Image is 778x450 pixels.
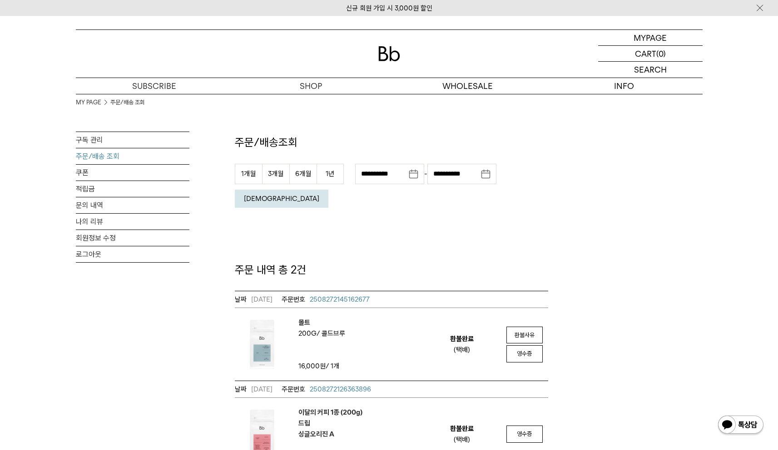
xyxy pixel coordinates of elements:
[454,434,470,445] div: (택배)
[298,407,362,440] a: 이달의 커피 1종 (200g)드립싱글오리진 A
[506,426,543,443] a: 영수증
[546,78,703,94] p: INFO
[317,164,344,184] button: 1년
[656,46,666,61] p: (0)
[76,165,189,181] a: 쿠폰
[346,4,432,12] a: 신규 회원 가입 시 3,000원 할인
[506,345,543,362] a: 영수증
[454,344,470,355] div: (택배)
[76,214,189,230] a: 나의 리뷰
[235,262,548,278] p: 주문 내역 총 2건
[378,46,400,61] img: 로고
[389,78,546,94] p: WHOLESALE
[282,294,370,305] a: 2508272145162677
[282,384,371,395] a: 2508272126363896
[298,317,345,328] a: 몰트
[450,333,474,344] em: 환불완료
[235,384,273,395] em: [DATE]
[76,132,189,148] a: 구독 관리
[76,230,189,246] a: 회원정보 수정
[598,30,703,46] a: MYPAGE
[76,197,189,213] a: 문의 내역
[298,361,376,372] td: / 1개
[322,329,345,337] span: 콜드브루
[76,181,189,197] a: 적립금
[262,164,289,184] button: 3개월
[76,246,189,262] a: 로그아웃
[76,98,101,107] a: MY PAGE
[235,135,548,150] p: 주문/배송조회
[310,295,370,303] span: 2508272145162677
[244,195,319,203] em: [DEMOGRAPHIC_DATA]
[76,78,233,94] a: SUBSCRIBE
[355,164,496,184] div: -
[235,164,262,184] button: 1개월
[235,190,328,208] button: [DEMOGRAPHIC_DATA]
[235,317,289,372] img: 몰트
[233,78,389,94] a: SHOP
[598,46,703,62] a: CART (0)
[717,415,764,436] img: 카카오톡 채널 1:1 채팅 버튼
[110,98,145,107] a: 주문/배송 조회
[298,362,326,370] strong: 16,000원
[310,385,371,393] span: 2508272126363896
[634,30,667,45] p: MYPAGE
[510,331,539,340] a: 환불사유
[298,329,320,337] span: 200g
[450,423,474,434] em: 환불완료
[298,407,362,440] em: 이달의 커피 1종 (200g) 드립 싱글오리진 A
[634,62,667,78] p: SEARCH
[517,350,532,357] span: 영수증
[76,148,189,164] a: 주문/배송 조회
[517,430,532,437] span: 영수증
[515,332,535,338] span: 환불사유
[235,294,273,305] em: [DATE]
[289,164,317,184] button: 6개월
[635,46,656,61] p: CART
